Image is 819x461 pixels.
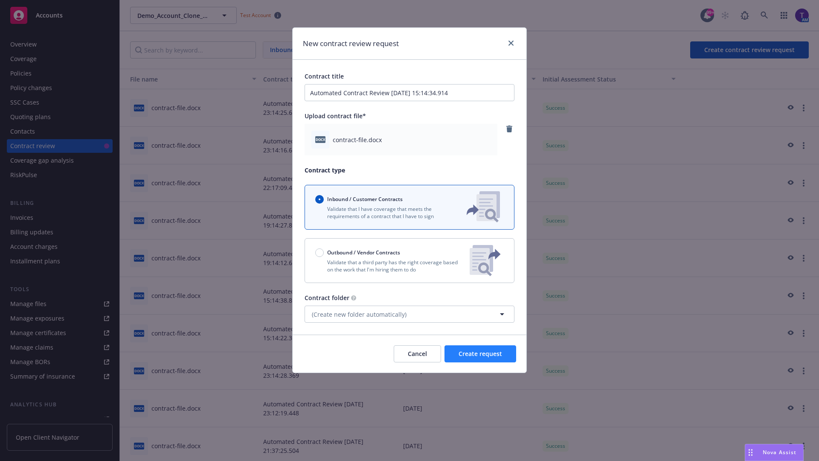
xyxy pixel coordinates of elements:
[444,345,516,362] button: Create request
[312,310,407,319] span: (Create new folder automatically)
[305,238,514,283] button: Outbound / Vendor ContractsValidate that a third party has the right coverage based on the work t...
[305,166,514,175] p: Contract type
[408,350,427,358] span: Cancel
[459,350,502,358] span: Create request
[305,185,514,230] button: Inbound / Customer ContractsValidate that I have coverage that meets the requirements of a contra...
[745,444,804,461] button: Nova Assist
[504,124,514,134] a: remove
[315,248,324,257] input: Outbound / Vendor Contracts
[763,449,796,456] span: Nova Assist
[327,249,400,256] span: Outbound / Vendor Contracts
[745,444,756,461] div: Drag to move
[305,112,366,120] span: Upload contract file*
[394,345,441,362] button: Cancel
[305,84,514,101] input: Enter a title for this contract
[303,38,399,49] h1: New contract review request
[333,135,382,144] span: contract-file.docx
[315,136,325,143] span: docx
[305,294,349,302] span: Contract folder
[315,195,324,204] input: Inbound / Customer Contracts
[305,72,344,80] span: Contract title
[315,259,463,273] p: Validate that a third party has the right coverage based on the work that I'm hiring them to do
[305,306,514,323] button: (Create new folder automatically)
[327,195,403,203] span: Inbound / Customer Contracts
[315,205,453,220] p: Validate that I have coverage that meets the requirements of a contract that I have to sign
[506,38,516,48] a: close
